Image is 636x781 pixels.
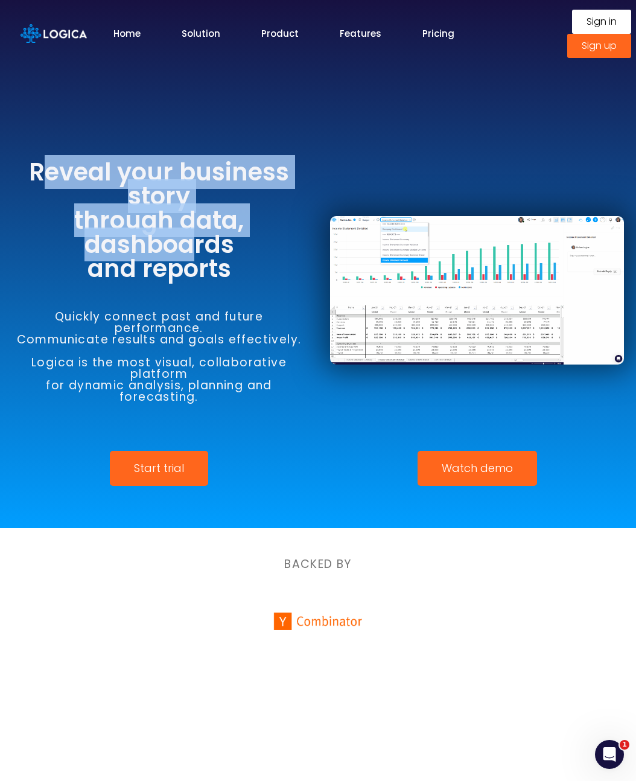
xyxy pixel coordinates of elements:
[620,740,629,750] span: 1
[182,27,220,40] a: Solution
[567,34,631,58] a: Sign up
[587,17,617,27] span: Sign in
[21,26,87,40] a: Logica
[12,311,306,403] h6: Quickly connect past and future performance. Communicate results and goals effectively. Logica is...
[442,463,513,474] span: Watch demo
[261,27,299,40] a: Product
[418,451,537,486] a: Watch demo
[134,463,184,474] span: Start trial
[582,41,617,51] span: Sign up
[422,27,454,40] a: Pricing
[18,558,618,570] h6: BACKED BY
[110,451,208,486] a: Start trial
[595,740,624,769] iframe: Intercom live chat
[572,10,631,34] a: Sign in
[113,27,141,40] a: Home
[340,27,381,40] a: Features
[12,160,306,281] h3: Reveal your business story through data, dashboards and reports
[21,24,87,43] img: Logica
